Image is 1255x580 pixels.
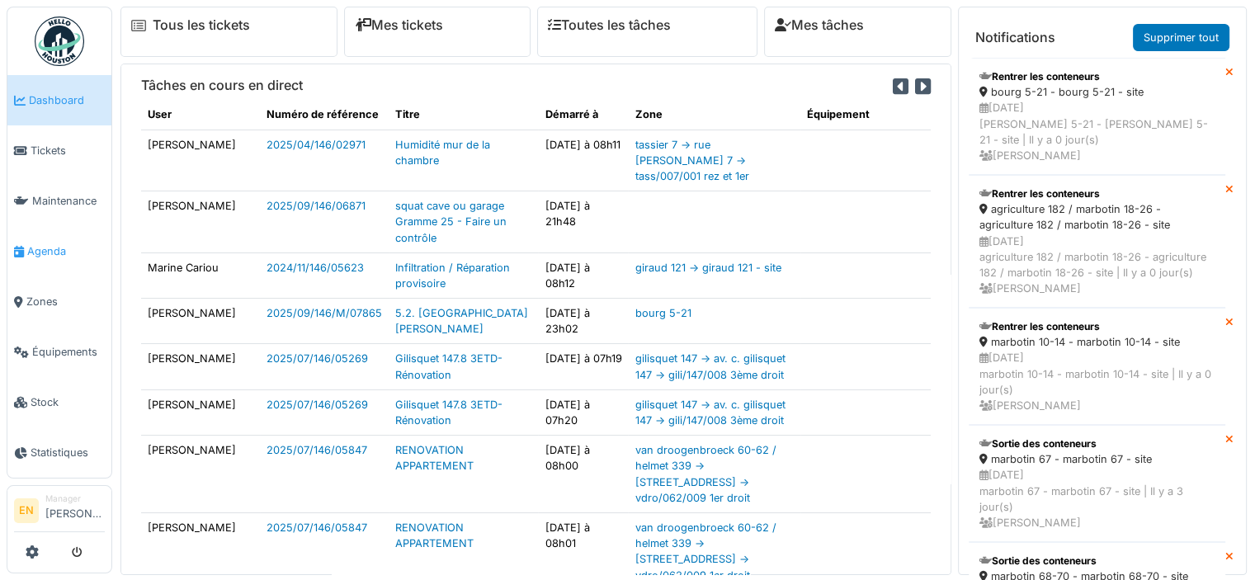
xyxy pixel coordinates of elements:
[14,493,105,532] a: EN Manager[PERSON_NAME]
[141,78,303,93] h6: Tâches en cours en direct
[27,243,105,259] span: Agenda
[538,252,628,298] td: [DATE] à 08h12
[635,139,748,182] a: tassier 7 -> rue [PERSON_NAME] 7 -> tass/007/001 rez et 1er
[969,58,1225,175] a: Rentrer les conteneurs bourg 5-21 - bourg 5-21 - site [DATE][PERSON_NAME] 5-21 - [PERSON_NAME] 5-...
[635,398,785,427] a: gilisquet 147 -> av. c. gilisquet 147 -> gili/147/008 3ème droit
[141,130,260,191] td: [PERSON_NAME]
[969,425,1225,542] a: Sortie des conteneurs marbotin 67 - marbotin 67 - site [DATE]marbotin 67 - marbotin 67 - site | I...
[979,319,1215,334] div: Rentrer les conteneurs
[775,17,864,33] a: Mes tâches
[141,389,260,435] td: [PERSON_NAME]
[979,436,1215,451] div: Sortie des conteneurs
[538,344,628,389] td: [DATE] à 07h19
[31,143,105,158] span: Tickets
[538,100,628,130] th: Démarré à
[979,334,1215,350] div: marbotin 10-14 - marbotin 10-14 - site
[979,100,1215,163] div: [DATE] [PERSON_NAME] 5-21 - [PERSON_NAME] 5-21 - site | Il y a 0 jour(s) [PERSON_NAME]
[635,262,781,274] a: giraud 121 -> giraud 121 - site
[153,17,250,33] a: Tous les tickets
[141,252,260,298] td: Marine Cariou
[7,75,111,125] a: Dashboard
[800,100,931,130] th: Équipement
[7,427,111,478] a: Statistiques
[267,262,364,274] a: 2024/11/146/05623
[148,108,172,120] span: translation missing: fr.shared.user
[635,444,776,504] a: van droogenbroeck 60-62 / helmet 339 -> [STREET_ADDRESS] -> vdro/062/009 1er droit
[45,493,105,505] div: Manager
[389,100,538,130] th: Titre
[7,276,111,327] a: Zones
[979,186,1215,201] div: Rentrer les conteneurs
[267,307,382,319] a: 2025/09/146/M/07865
[395,398,502,427] a: Gilisquet 147.8 3ETD-Rénovation
[45,493,105,528] li: [PERSON_NAME]
[7,377,111,427] a: Stock
[29,92,105,108] span: Dashboard
[969,308,1225,425] a: Rentrer les conteneurs marbotin 10-14 - marbotin 10-14 - site [DATE]marbotin 10-14 - marbotin 10-...
[979,467,1215,530] div: [DATE] marbotin 67 - marbotin 67 - site | Il y a 3 jour(s) [PERSON_NAME]
[35,17,84,66] img: Badge_color-CXgf-gQk.svg
[32,193,105,209] span: Maintenance
[7,327,111,377] a: Équipements
[141,436,260,513] td: [PERSON_NAME]
[395,352,502,380] a: Gilisquet 147.8 3ETD-Rénovation
[969,175,1225,308] a: Rentrer les conteneurs agriculture 182 / marbotin 18-26 - agriculture 182 / marbotin 18-26 - site...
[979,233,1215,297] div: [DATE] agriculture 182 / marbotin 18-26 - agriculture 182 / marbotin 18-26 - site | Il y a 0 jour...
[635,352,785,380] a: gilisquet 147 -> av. c. gilisquet 147 -> gili/147/008 3ème droit
[1133,24,1229,51] a: Supprimer tout
[355,17,443,33] a: Mes tickets
[141,299,260,344] td: [PERSON_NAME]
[395,262,510,290] a: Infiltration / Réparation provisoire
[538,299,628,344] td: [DATE] à 23h02
[395,200,507,243] a: squat cave ou garage Gramme 25 - Faire un contrôle
[141,191,260,253] td: [PERSON_NAME]
[267,398,368,411] a: 2025/07/146/05269
[260,100,389,130] th: Numéro de référence
[7,226,111,276] a: Agenda
[26,294,105,309] span: Zones
[635,307,691,319] a: bourg 5-21
[7,176,111,226] a: Maintenance
[538,436,628,513] td: [DATE] à 08h00
[14,498,39,523] li: EN
[395,307,528,335] a: 5.2. [GEOGRAPHIC_DATA][PERSON_NAME]
[979,84,1215,100] div: bourg 5-21 - bourg 5-21 - site
[538,191,628,253] td: [DATE] à 21h48
[267,200,366,212] a: 2025/09/146/06871
[31,394,105,410] span: Stock
[979,350,1215,413] div: [DATE] marbotin 10-14 - marbotin 10-14 - site | Il y a 0 jour(s) [PERSON_NAME]
[975,30,1055,45] h6: Notifications
[979,554,1215,568] div: Sortie des conteneurs
[979,69,1215,84] div: Rentrer les conteneurs
[267,521,367,534] a: 2025/07/146/05847
[267,139,366,151] a: 2025/04/146/02971
[7,125,111,176] a: Tickets
[538,130,628,191] td: [DATE] à 08h11
[548,17,671,33] a: Toutes les tâches
[395,521,474,549] a: RENOVATION APPARTEMENT
[267,352,368,365] a: 2025/07/146/05269
[267,444,367,456] a: 2025/07/146/05847
[395,444,474,472] a: RENOVATION APPARTEMENT
[32,344,105,360] span: Équipements
[538,389,628,435] td: [DATE] à 07h20
[31,445,105,460] span: Statistiques
[979,201,1215,233] div: agriculture 182 / marbotin 18-26 - agriculture 182 / marbotin 18-26 - site
[628,100,800,130] th: Zone
[395,139,490,167] a: Humidité mur de la chambre
[979,451,1215,467] div: marbotin 67 - marbotin 67 - site
[141,344,260,389] td: [PERSON_NAME]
